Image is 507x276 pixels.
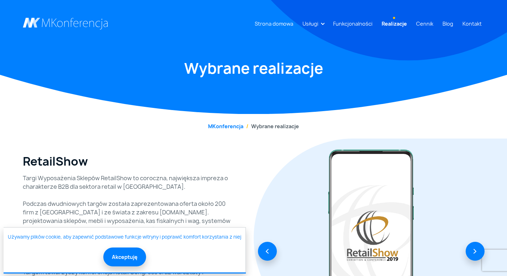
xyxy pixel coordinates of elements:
a: Realizacje [379,17,410,30]
a: Funkcjonalności [330,17,375,30]
li: Wybrane realizacje [243,123,299,130]
button: Akceptuję [103,248,146,266]
a: Kontakt [460,17,485,30]
h2: RetailShow [23,155,88,168]
nav: breadcrumb [23,123,485,130]
a: MKonferencja [208,123,243,130]
a: Usługi [300,17,321,30]
a: Strona domowa [252,17,296,30]
h1: Wybrane realizacje [23,59,485,78]
a: Blog [440,17,456,30]
a: Cennik [413,17,436,30]
a: Używamy plików cookie, aby zapewnić podstawowe funkcje witryny i poprawić komfort korzystania z niej [8,234,241,241]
